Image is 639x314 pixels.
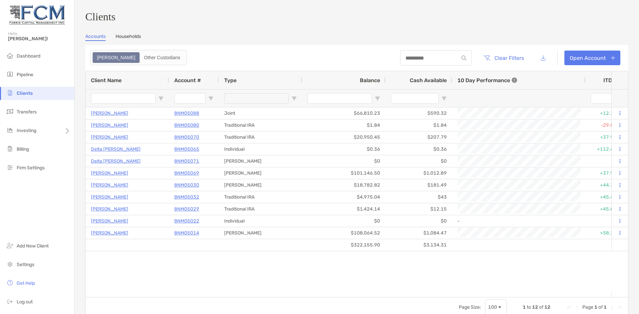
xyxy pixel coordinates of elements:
[385,131,452,143] div: $207.79
[17,109,37,115] span: Transfers
[585,167,625,179] div: +37.99%
[385,227,452,239] div: $1,084.47
[174,77,201,83] span: Account #
[219,167,302,179] div: [PERSON_NAME]
[17,128,36,133] span: Investing
[566,305,572,310] div: First Page
[385,191,452,203] div: $43
[585,227,625,239] div: +58.15%
[116,34,141,41] a: Households
[6,70,14,78] img: pipeline icon
[91,229,128,237] a: [PERSON_NAME]
[8,3,66,27] img: Zoe Logo
[617,305,623,310] div: Last Page
[174,169,199,177] a: 8NM05069
[523,304,526,310] span: 1
[302,107,385,119] div: $66,810.23
[308,93,372,104] input: Balance Filter Input
[17,262,34,267] span: Settings
[17,90,33,96] span: Clients
[574,305,580,310] div: Previous Page
[6,126,14,134] img: investing icon
[582,304,593,310] span: Page
[219,215,302,227] div: Individual
[174,109,199,117] a: 8NM05088
[478,51,529,65] button: Clear Filters
[6,89,14,97] img: clients icon
[302,215,385,227] div: $0
[174,229,199,237] a: 8NM05014
[174,181,199,189] p: 8NM05030
[385,203,452,215] div: $12.15
[302,239,385,251] div: $322,155.90
[603,77,620,83] div: ITD
[91,109,128,117] a: [PERSON_NAME]
[91,133,128,141] a: [PERSON_NAME]
[174,121,199,129] p: 8NM05080
[140,53,184,62] div: Other Custodians
[360,77,380,83] span: Balance
[90,50,187,65] div: segmented control
[91,217,128,225] a: [PERSON_NAME]
[302,191,385,203] div: $4,975.04
[302,167,385,179] div: $101,146.50
[91,181,128,189] a: [PERSON_NAME]
[17,299,33,305] span: Log out
[461,56,466,61] img: input icon
[174,205,199,213] a: 8NM05029
[91,205,128,213] a: [PERSON_NAME]
[302,143,385,155] div: $0.36
[385,155,452,167] div: $0
[385,167,452,179] div: $1,012.89
[564,51,620,65] a: Open Account
[585,143,625,155] div: +112.60%
[91,157,141,165] a: Delta [PERSON_NAME]
[457,71,517,89] div: 10 Day Performance
[459,304,481,310] div: Page Size:
[174,133,199,141] a: 8NM05070
[385,215,452,227] div: $0
[219,107,302,119] div: Joint
[375,96,380,101] button: Open Filter Menu
[585,191,625,203] div: +45.49%
[174,217,199,225] p: 8NM05022
[91,193,128,201] p: [PERSON_NAME]
[385,143,452,155] div: $0.36
[17,280,35,286] span: Get Help
[174,145,199,153] p: 8NM05065
[208,96,214,101] button: Open Filter Menu
[544,304,550,310] span: 12
[585,119,625,131] div: -29.88%
[219,191,302,203] div: Traditional IRA
[385,119,452,131] div: $1.84
[6,260,14,268] img: settings icon
[539,304,543,310] span: of
[219,143,302,155] div: Individual
[6,163,14,171] img: firm-settings icon
[488,304,497,310] div: 100
[219,227,302,239] div: [PERSON_NAME]
[391,93,439,104] input: Cash Available Filter Input
[585,179,625,191] div: +44.39%
[594,304,597,310] span: 1
[457,216,580,227] div: -
[292,96,297,101] button: Open Filter Menu
[302,227,385,239] div: $108,064.52
[609,305,615,310] div: Next Page
[85,34,106,41] a: Accounts
[302,203,385,215] div: $1,424.14
[585,107,625,119] div: +12.35%
[174,193,199,201] a: 8NM05032
[85,11,628,23] h3: Clients
[302,119,385,131] div: $1.84
[219,131,302,143] div: Traditional IRA
[8,36,70,42] span: [PERSON_NAME]!
[6,297,14,305] img: logout icon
